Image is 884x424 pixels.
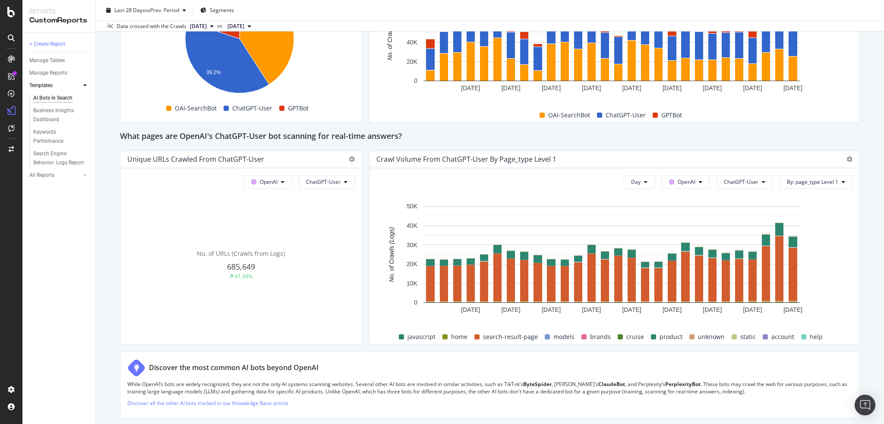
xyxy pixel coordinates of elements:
span: unknown [698,332,725,342]
span: Last 28 Days [114,6,145,14]
div: Open Intercom Messenger [855,395,875,415]
span: static [740,332,756,342]
text: [DATE] [783,85,802,91]
span: ChatGPT-User [606,110,646,120]
span: cruise [626,332,644,342]
text: [DATE] [663,306,682,313]
div: Business Insights Dashboard [33,106,83,124]
text: [DATE] [703,306,722,313]
text: 30K [407,242,418,248]
strong: PerplexityBot [665,380,701,388]
text: No. of Crawls (Logs) [388,227,395,282]
span: ChatGPT-User [724,178,758,185]
span: Day [631,178,641,185]
div: Unique URLs Crawled from ChatGPT-UserOpenAIChatGPT-UserNo. of URLs (Crawls from Logs)685,64941.34% [120,151,362,345]
text: 50K [407,203,418,210]
span: GPTBot [288,103,309,113]
text: 39.2% [206,69,221,75]
span: Segments [210,6,234,14]
div: Crawl Volume from ChatGPT-User by page_type Level 1DayOpenAIChatGPT-UserBy: page_type Level 1A ch... [369,151,860,345]
span: help [810,332,823,342]
text: [DATE] [743,85,762,91]
text: [DATE] [582,85,601,91]
text: [DATE] [461,306,480,313]
span: By: page_type Level 1 [787,178,838,185]
a: All Reports [29,171,81,180]
text: [DATE] [501,85,520,91]
div: All Reports [29,171,54,180]
span: GPTBot [661,110,682,120]
text: [DATE] [783,306,802,313]
text: [DATE] [663,85,682,91]
button: [DATE] [224,21,255,31]
span: vs Prev. Period [145,6,179,14]
button: ChatGPT-User [299,175,355,189]
div: 41.34% [235,273,253,280]
div: Manage Reports [29,69,67,78]
button: By: page_type Level 1 [780,175,852,189]
span: account [771,332,794,342]
a: Manage Reports [29,69,89,78]
span: javascript [407,332,436,342]
button: ChatGPT-User [717,175,773,189]
text: [DATE] [501,306,520,313]
div: Discover the most common AI bots beyond OpenAI [149,363,319,373]
div: + Create Report [29,40,65,49]
span: ChatGPT-User [232,103,272,113]
span: product [660,332,682,342]
div: What pages are OpenAI's ChatGPT-User bot scanning for real-time answers? [120,130,860,144]
span: brands [590,332,611,342]
span: OAI-SearchBot [548,110,590,120]
span: search-result-page [483,332,538,342]
button: [DATE] [186,21,217,31]
text: No. of Crawls (Logs) [386,5,393,60]
div: Reports [29,7,88,16]
p: While OpenAI’s bots are widely recognized, they are not the only AI systems scanning websites. Se... [127,380,852,395]
div: CustomReports [29,16,88,25]
h2: What pages are OpenAI's ChatGPT-User bot scanning for real-time answers? [120,130,402,144]
text: [DATE] [622,85,641,91]
text: 40K [407,222,418,229]
a: Discover all the other AI bots tracked in our Knowledge Base article [127,399,288,407]
strong: ByteSpider [523,380,552,388]
a: + Create Report [29,40,89,49]
button: Segments [197,3,237,17]
a: Manage Tables [29,56,89,65]
text: [DATE] [542,306,561,313]
span: ChatGPT-User [306,178,341,185]
strong: ClaudeBot [598,380,625,388]
button: OpenAI [662,175,710,189]
text: 0 [414,77,417,84]
a: Templates [29,81,81,90]
text: 10K [407,280,418,287]
text: [DATE] [582,306,601,313]
div: Discover the most common AI bots beyond OpenAIWhile OpenAI’s bots are widely recognized, they are... [120,352,860,418]
div: Templates [29,81,53,90]
span: 2025 Aug. 10th [190,22,207,30]
div: Data crossed with the Crawls [117,22,186,30]
div: Search Engine Behavior: Logs Report [33,149,84,167]
span: OpenAI [260,178,278,185]
span: home [451,332,467,342]
button: Day [624,175,655,189]
span: vs [217,22,224,30]
text: 0 [414,299,417,306]
text: [DATE] [461,85,480,91]
span: OAI-SearchBot [175,103,217,113]
span: No. of URLs (Crawls from Logs) [197,249,285,258]
text: [DATE] [743,306,762,313]
div: Unique URLs Crawled from ChatGPT-User [127,155,264,163]
a: Keywords Performance [33,128,89,146]
a: Business Insights Dashboard [33,106,89,124]
svg: A chart. [376,202,847,323]
span: 2025 Jul. 13th [227,22,244,30]
div: Keywords Performance [33,128,82,146]
div: Manage Tables [29,56,65,65]
text: 20K [407,58,418,65]
text: [DATE] [622,306,641,313]
text: [DATE] [703,85,722,91]
button: Last 28 DaysvsPrev. Period [103,3,189,17]
text: [DATE] [542,85,561,91]
a: AI Bots in Search [33,94,89,103]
